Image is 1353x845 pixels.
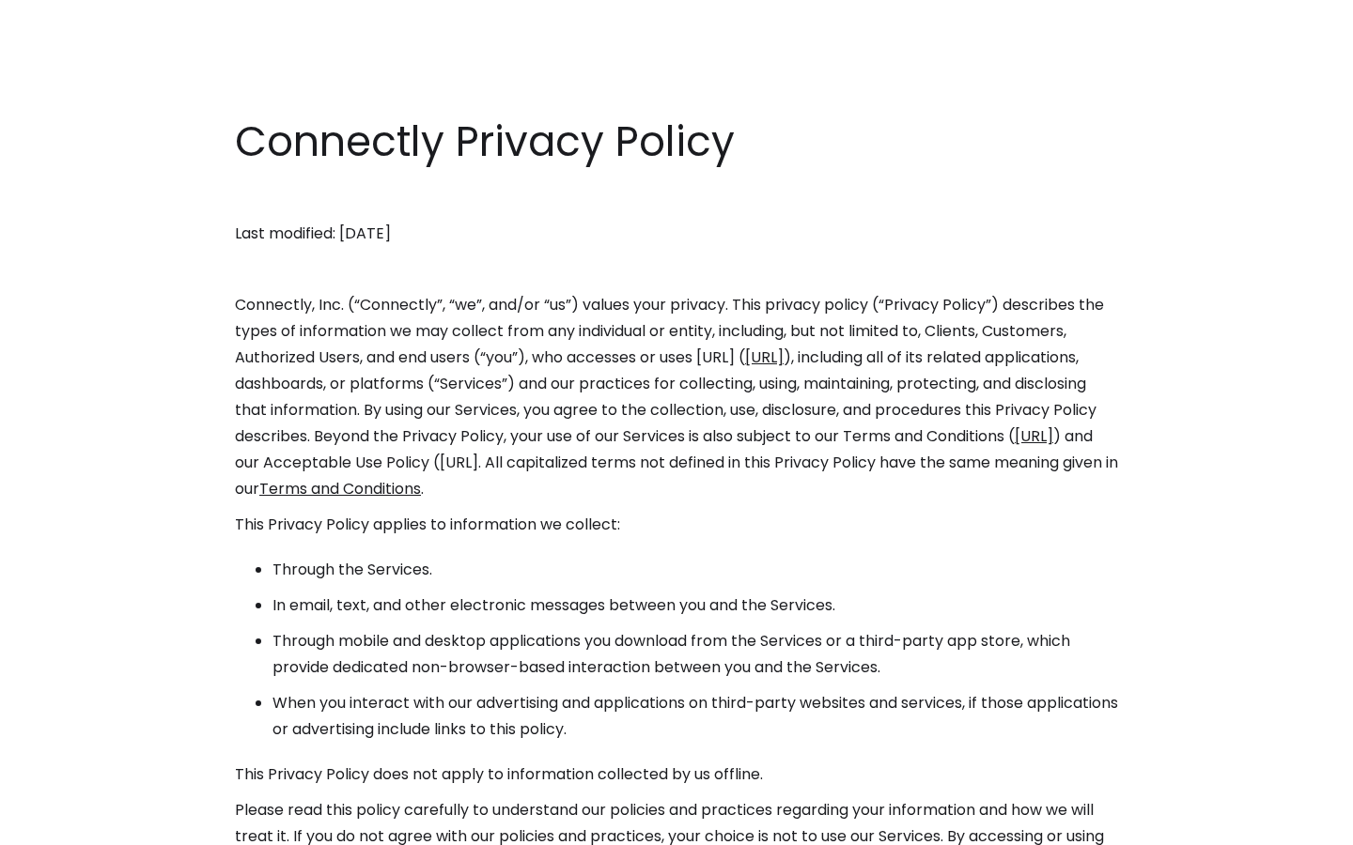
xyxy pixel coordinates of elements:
[1015,425,1053,447] a: [URL]
[38,812,113,838] ul: Language list
[745,346,784,368] a: [URL]
[272,690,1118,743] li: When you interact with our advertising and applications on third-party websites and services, if ...
[19,810,113,838] aside: Language selected: English
[235,761,1118,788] p: This Privacy Policy does not apply to information collected by us offline.
[259,478,421,499] a: Terms and Conditions
[235,185,1118,211] p: ‍
[235,512,1118,538] p: This Privacy Policy applies to information we collect:
[235,292,1118,502] p: Connectly, Inc. (“Connectly”, “we”, and/or “us”) values your privacy. This privacy policy (“Priva...
[272,557,1118,583] li: Through the Services.
[272,592,1118,619] li: In email, text, and other electronic messages between you and the Services.
[272,628,1118,681] li: Through mobile and desktop applications you download from the Services or a third-party app store...
[235,221,1118,247] p: Last modified: [DATE]
[235,256,1118,283] p: ‍
[235,113,1118,171] h1: Connectly Privacy Policy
